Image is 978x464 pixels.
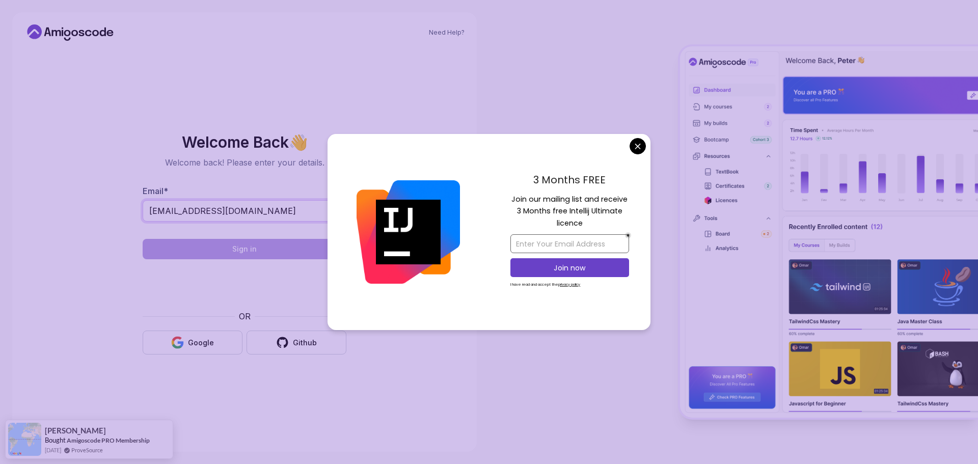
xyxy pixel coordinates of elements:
img: provesource social proof notification image [8,423,41,456]
span: 👋 [288,134,307,150]
a: Home link [24,24,116,41]
span: [PERSON_NAME] [45,426,106,435]
div: Google [188,338,214,348]
p: OR [239,310,251,322]
a: ProveSource [71,446,103,454]
button: Sign in [143,239,346,259]
input: Enter your email [143,200,346,222]
iframe: Widget containing checkbox for hCaptcha security challenge [168,265,321,304]
div: Github [293,338,317,348]
h2: Welcome Back [143,134,346,150]
button: Github [247,331,346,354]
button: Google [143,331,242,354]
span: Bought [45,436,66,444]
a: Need Help? [429,29,465,37]
div: Sign in [232,244,257,254]
p: Welcome back! Please enter your details. [143,156,346,169]
label: Email * [143,186,168,196]
img: Amigoscode Dashboard [680,46,978,418]
span: [DATE] [45,446,61,454]
a: Amigoscode PRO Membership [67,436,150,444]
